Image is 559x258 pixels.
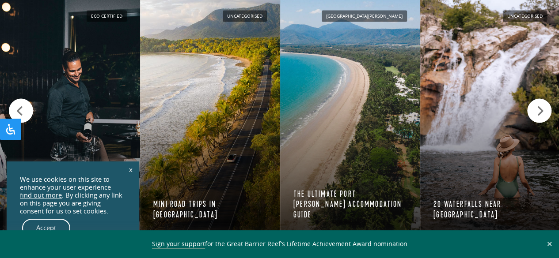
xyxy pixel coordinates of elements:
a: Sign your support [152,239,205,249]
span: for the Great Barrier Reef’s Lifetime Achievement Award nomination [152,239,407,249]
a: Accept [22,219,70,237]
a: find out more [20,191,62,199]
button: Close [544,240,555,248]
svg: Open Accessibility Panel [5,124,16,135]
a: x [125,160,137,179]
div: We use cookies on this site to enhance your user experience . By clicking any link on this page y... [20,176,126,215]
